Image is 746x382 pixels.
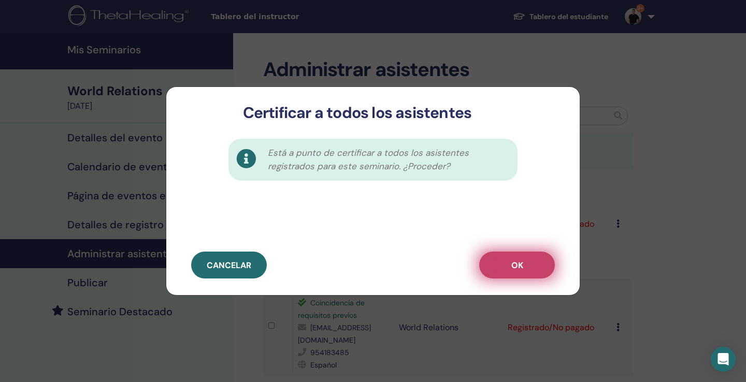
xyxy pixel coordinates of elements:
span: Está a punto de certificar a todos los asistentes registrados para este seminario. ¿Proceder? [268,146,506,173]
div: Open Intercom Messenger [711,347,736,372]
button: OK [479,252,555,278]
button: Cancelar [191,252,267,278]
span: OK [511,260,523,271]
span: Cancelar [207,260,251,271]
h3: Certificar a todos los asistentes [183,104,532,122]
